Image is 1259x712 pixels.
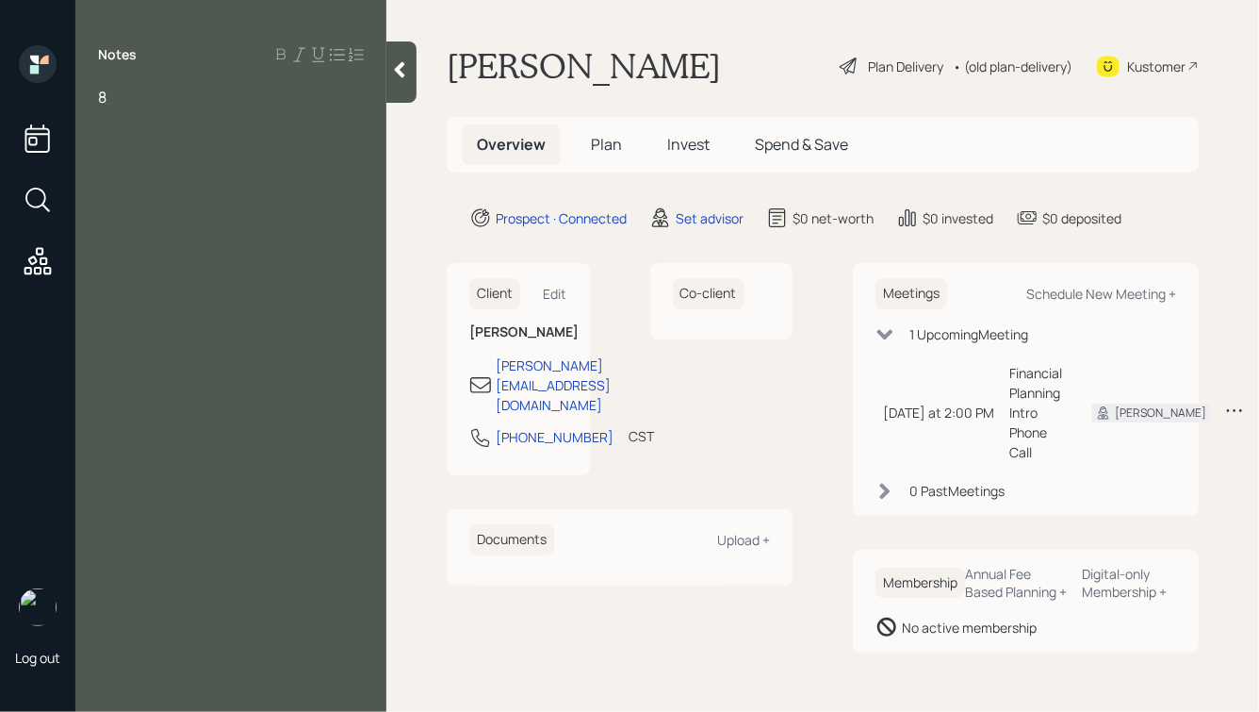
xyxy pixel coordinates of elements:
[875,278,947,309] h6: Meetings
[544,285,567,303] div: Edit
[477,134,546,155] span: Overview
[469,324,567,340] h6: [PERSON_NAME]
[496,427,613,447] div: [PHONE_NUMBER]
[591,134,622,155] span: Plan
[883,403,994,422] div: [DATE] at 2:00 PM
[1083,565,1176,601] div: Digital-only Membership +
[717,531,770,549] div: Upload +
[19,588,57,626] img: hunter_neumayer.jpg
[1042,208,1121,228] div: $0 deposited
[909,481,1005,501] div: 0 Past Meeting s
[1026,285,1176,303] div: Schedule New Meeting +
[953,57,1072,76] div: • (old plan-delivery)
[676,208,744,228] div: Set advisor
[496,356,611,415] div: [PERSON_NAME][EMAIL_ADDRESS][DOMAIN_NAME]
[673,278,744,309] h6: Co-client
[447,45,721,87] h1: [PERSON_NAME]
[1127,57,1185,76] div: Kustomer
[868,57,943,76] div: Plan Delivery
[496,208,627,228] div: Prospect · Connected
[755,134,848,155] span: Spend & Save
[1115,405,1206,422] div: [PERSON_NAME]
[1009,363,1062,462] div: Financial Planning Intro Phone Call
[909,324,1028,344] div: 1 Upcoming Meeting
[629,426,654,446] div: CST
[875,568,965,599] h6: Membership
[902,618,1037,637] div: No active membership
[98,45,137,64] label: Notes
[15,649,60,667] div: Log out
[469,278,520,309] h6: Client
[98,87,106,108] span: 8
[965,565,1068,601] div: Annual Fee Based Planning +
[469,524,554,555] h6: Documents
[793,208,874,228] div: $0 net-worth
[667,134,710,155] span: Invest
[923,208,993,228] div: $0 invested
